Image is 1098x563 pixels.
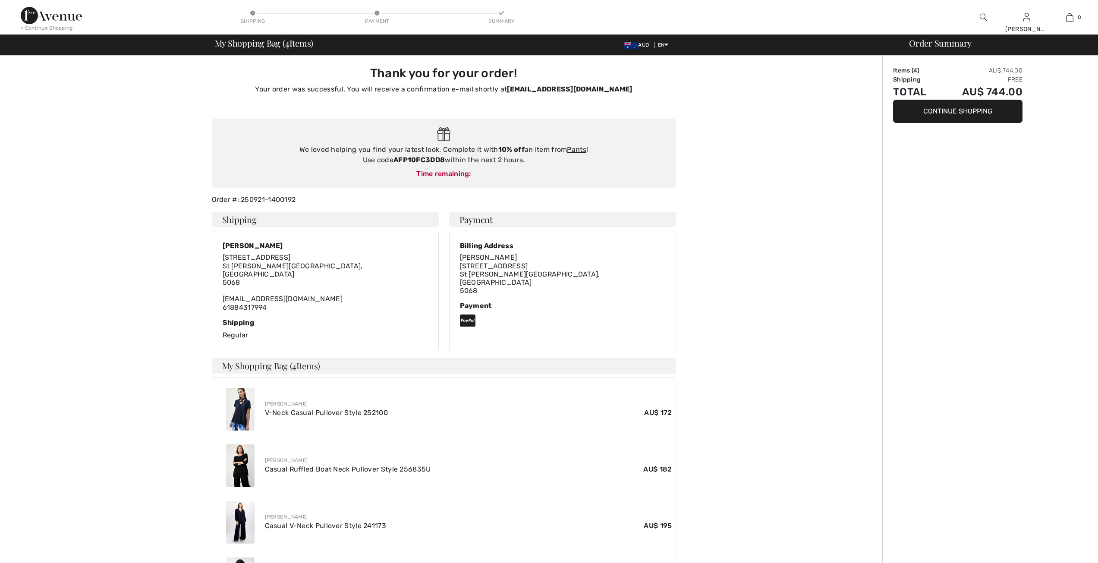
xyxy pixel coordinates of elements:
div: Order #: 250921-1400192 [207,195,681,205]
span: [STREET_ADDRESS] St [PERSON_NAME][GEOGRAPHIC_DATA], [GEOGRAPHIC_DATA] 5068 [223,253,363,286]
div: [PERSON_NAME] [265,400,672,408]
td: Total [893,84,939,100]
h3: Thank you for your order! [217,66,671,81]
span: [PERSON_NAME] [460,253,517,261]
a: 0 [1048,12,1091,22]
span: 4 [285,37,289,48]
div: [PERSON_NAME] [223,242,428,250]
button: Continue Shopping [893,100,1022,123]
strong: AFP10FC3DD8 [393,156,445,164]
div: [PERSON_NAME] [265,513,672,521]
div: [PERSON_NAME] [265,456,672,464]
td: Items ( ) [893,66,939,75]
img: Casual V-Neck Pullover Style 241173 [226,501,255,544]
span: EN [658,42,669,48]
div: Time remaining: [220,169,667,179]
img: Gift.svg [437,127,450,142]
span: AUD [624,42,652,48]
img: My Bag [1066,12,1073,22]
h4: Payment [449,212,676,227]
div: < Continue Shopping [21,24,73,32]
div: Payment [364,17,390,25]
div: Payment [460,302,665,310]
img: V-Neck Casual Pullover Style 252100 [226,388,255,431]
div: [PERSON_NAME] [1005,25,1048,34]
img: Australian Dollar [624,42,638,49]
span: AU$ 182 [643,464,672,475]
span: My Shopping Bag ( Items) [215,39,314,47]
span: 0 [1078,13,1081,21]
span: 4 [292,360,296,371]
span: AU$ 195 [644,521,672,531]
img: My Info [1023,12,1030,22]
a: Casual V-Neck Pullover Style 241173 [265,522,387,530]
h4: Shipping [212,212,439,227]
a: Sign In [1023,13,1030,21]
span: 4 [913,67,917,74]
div: Shipping [240,17,266,25]
div: Order Summary [899,39,1093,47]
strong: [EMAIL_ADDRESS][DOMAIN_NAME] [507,85,632,93]
p: Your order was successful. You will receive a confirmation e-mail shortly at [217,84,671,94]
img: 1ère Avenue [21,7,82,24]
span: AU$ 172 [644,408,672,418]
td: AU$ 744.00 [939,66,1022,75]
td: Shipping [893,75,939,84]
a: V-Neck Casual Pullover Style 252100 [265,409,388,417]
td: Free [939,75,1022,84]
a: Casual Ruffled Boat Neck Pullover Style 256835U [265,465,431,473]
strong: 10% off [498,145,525,154]
div: We loved helping you find your latest look. Complete it with an item from ! Use code within the n... [220,145,667,165]
div: Billing Address [460,242,665,250]
div: Summary [488,17,514,25]
h4: My Shopping Bag ( Items) [212,358,676,374]
div: Regular [223,318,428,340]
img: search the website [980,12,987,22]
div: [EMAIL_ADDRESS][DOMAIN_NAME] 61884317994 [223,253,428,311]
span: [STREET_ADDRESS] St [PERSON_NAME][GEOGRAPHIC_DATA], [GEOGRAPHIC_DATA] 5068 [460,262,600,295]
img: Casual Ruffled Boat Neck Pullover Style 256835U [226,444,255,487]
a: Pants [567,145,586,154]
td: AU$ 744.00 [939,84,1022,100]
div: Shipping [223,318,428,327]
